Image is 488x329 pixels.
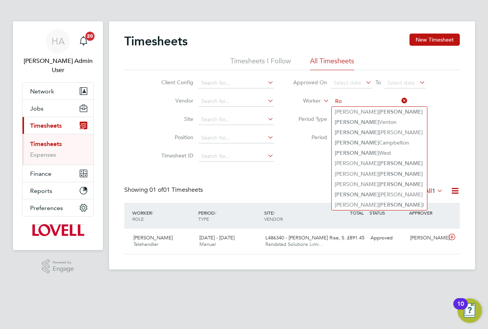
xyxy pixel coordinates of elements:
button: Preferences [22,199,93,216]
b: [PERSON_NAME] [335,119,379,125]
span: Select date [334,79,361,86]
span: VENDOR [264,216,283,222]
label: Worker [286,97,321,105]
li: Campbelton [332,138,427,148]
label: Client Config [159,79,193,86]
span: 01 of [149,186,163,194]
span: [PERSON_NAME] [133,234,173,241]
button: Jobs [22,100,93,117]
div: Showing [124,186,204,194]
div: 10 [457,304,464,314]
button: Timesheets [22,117,93,134]
span: 01 Timesheets [149,186,203,194]
b: [PERSON_NAME] [335,150,379,156]
span: / [273,210,275,216]
b: [PERSON_NAME] [379,171,423,177]
button: Finance [22,165,93,182]
div: £891.45 [328,232,368,244]
b: [PERSON_NAME] [335,129,379,136]
img: lovell-logo-retina.png [32,224,84,236]
button: Open Resource Center, 10 new notifications [457,299,482,323]
span: Timesheets [30,122,62,129]
li: Timesheets I Follow [230,56,291,70]
label: Period [293,134,327,141]
b: [PERSON_NAME] [379,181,423,188]
span: L486340 - [PERSON_NAME] Rise, S… [265,234,349,241]
li: [PERSON_NAME] [332,169,427,179]
input: Search for... [332,96,408,107]
span: Jobs [30,105,43,112]
li: All Timesheets [310,56,354,70]
span: Hays Admin User [22,56,94,75]
span: Finance [30,170,51,177]
b: [PERSON_NAME] [335,140,379,146]
a: HA[PERSON_NAME] Admin User [22,29,94,75]
b: [PERSON_NAME] [379,202,423,208]
b: [PERSON_NAME] [335,191,379,198]
div: Approved [368,232,407,244]
label: Position [159,134,193,141]
li: [PERSON_NAME] [332,127,427,138]
li: [PERSON_NAME] [332,158,427,169]
a: Timesheets [30,140,62,148]
span: Randstad Solutions Limi… [265,241,324,247]
span: Manual [199,241,216,247]
li: Venton [332,117,427,127]
button: Reports [22,182,93,199]
li: [PERSON_NAME] [332,189,427,200]
div: WORKER [130,206,196,226]
span: Telehandler [133,241,158,247]
span: TYPE [198,216,209,222]
div: SITE [262,206,328,226]
b: [PERSON_NAME] [379,160,423,167]
label: Vendor [159,97,193,104]
input: Search for... [199,133,274,143]
div: PERIOD [196,206,262,226]
span: To [373,77,383,87]
li: [PERSON_NAME] [332,107,427,117]
div: Timesheets [22,134,93,165]
span: Reports [30,187,52,194]
nav: Main navigation [13,21,103,250]
button: Network [22,83,93,100]
label: All [425,187,443,195]
b: [PERSON_NAME] [379,109,423,115]
span: 1 [432,187,435,195]
div: [PERSON_NAME] [407,232,447,244]
input: Search for... [199,114,274,125]
li: [PERSON_NAME] [332,179,427,189]
a: 20 [76,29,91,53]
label: Site [159,116,193,122]
label: Approved On [293,79,327,86]
li: [PERSON_NAME] i [332,200,427,210]
input: Search for... [199,78,274,88]
span: / [152,210,153,216]
li: West [332,148,427,158]
a: Expenses [30,151,56,158]
span: Select date [387,79,415,86]
span: HA [51,36,65,46]
h2: Timesheets [124,34,188,49]
span: TOTAL [350,210,364,216]
div: APPROVER [407,206,447,220]
input: Search for... [199,151,274,162]
button: New Timesheet [409,34,460,46]
span: Preferences [30,204,63,212]
span: / [215,210,216,216]
input: Search for... [199,96,274,107]
a: Powered byEngage [42,259,74,274]
span: ROLE [132,216,144,222]
span: Powered by [53,259,74,266]
div: STATUS [368,206,407,220]
label: Timesheet ID [159,152,193,159]
span: 20 [85,32,95,41]
a: Go to home page [22,224,94,236]
span: Network [30,88,54,95]
span: [DATE] - [DATE] [199,234,234,241]
span: Engage [53,266,74,272]
label: Period Type [293,116,327,122]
